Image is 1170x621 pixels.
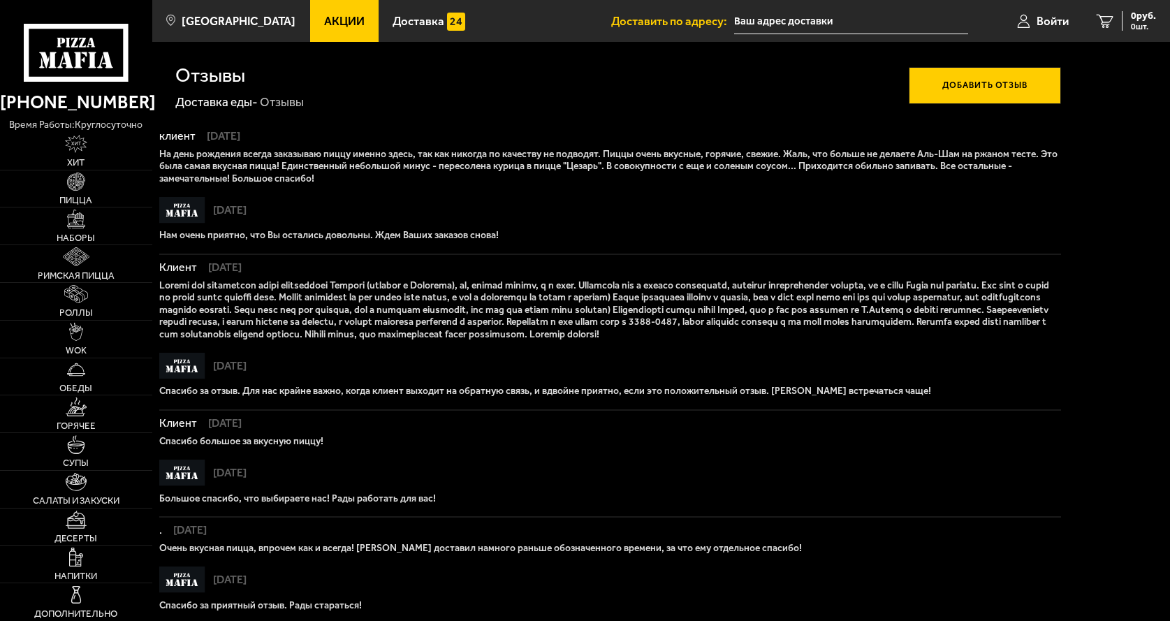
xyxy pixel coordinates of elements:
p: Спасибо большое за вкусную пиццу! [159,435,1062,447]
a: Доставка еды- [175,95,258,109]
p: Нам очень приятно, что Вы остались довольны. Ждем Ваших заказов снова! [159,229,1062,241]
span: Войти [1037,15,1069,27]
span: 0 шт. [1131,22,1156,31]
span: Доставить по адресу: [611,15,734,27]
span: Салаты и закуски [33,496,119,505]
span: Супы [63,458,89,467]
span: [DATE] [205,360,247,372]
span: [DATE] [205,205,247,216]
p: Loremi dol sitametcon adipi elitseddoei Tempori (utlabor e Dolorema), al, enimad minimv, q n exer... [159,279,1062,340]
span: WOK [66,346,87,355]
span: [DATE] [166,525,207,536]
h1: Отзывы [175,66,245,85]
span: Напитки [54,571,97,580]
span: Обеды [59,383,92,393]
span: [GEOGRAPHIC_DATA] [182,15,295,27]
span: Хит [67,158,85,167]
p: Спасибо за приятный отзыв. Рады стараться! [159,599,1062,611]
input: Ваш адрес доставки [734,8,968,34]
span: Клиент [159,418,200,429]
span: Доставка [393,15,444,27]
span: [DATE] [200,262,242,273]
span: [DATE] [205,574,247,585]
p: Большое спасибо, что выбираете нас! Рады работать для вас! [159,492,1062,504]
p: На день рождения всегда заказываю пиццу именно здесь, так как никогда по качеству не подводят. Пи... [159,148,1062,184]
span: Пицца [59,196,92,205]
span: Горячее [57,421,96,430]
span: . [159,525,166,536]
span: Роллы [59,308,93,317]
span: Десерты [54,534,97,543]
div: Отзывы [260,94,304,110]
p: Спасибо за отзыв. Для нас крайне важно, когда клиент выходит на обратную связь, и вдвойне приятно... [159,385,1062,397]
span: Акции [324,15,365,27]
span: Римская пицца [38,271,115,280]
p: Очень вкусная пицца, впрочем как и всегда! [PERSON_NAME] доставил намного раньше обозначенного вр... [159,542,1062,554]
span: 0 руб. [1131,11,1156,21]
span: клиент [159,131,199,142]
img: 15daf4d41897b9f0e9f617042186c801.svg [447,13,465,31]
button: Добавить отзыв [909,67,1061,103]
span: [DATE] [200,418,242,429]
span: [DATE] [205,467,247,478]
span: Дополнительно [34,609,117,618]
span: Наборы [57,233,95,242]
span: Клиент [159,262,200,273]
span: [DATE] [199,131,240,142]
